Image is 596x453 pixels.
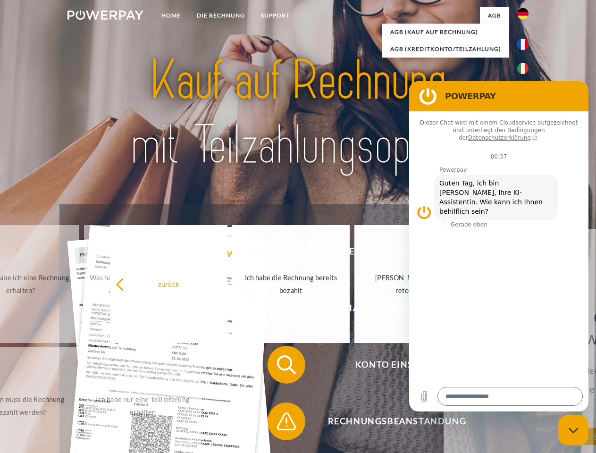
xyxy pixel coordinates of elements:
[382,41,509,58] a: AGB (Kreditkonto/Teilzahlung)
[84,225,201,343] a: Was habe ich noch offen, ist meine Zahlung eingegangen?
[253,7,298,24] a: SUPPORT
[275,353,298,377] img: qb_search.svg
[153,7,189,24] a: Home
[281,403,512,440] span: Rechnungsbeanstandung
[517,8,529,19] img: de
[116,277,222,290] div: zurück
[268,403,513,440] button: Rechnungsbeanstandung
[517,63,529,74] img: it
[275,410,298,433] img: qb_warning.svg
[268,346,513,384] button: Konto einsehen
[90,45,506,181] img: title-powerpay_de.svg
[480,7,509,24] a: agb
[90,393,196,419] div: Ich habe nur eine Teillieferung erhalten
[409,81,588,411] iframe: Messaging-Fenster
[382,24,509,41] a: AGB (Kauf auf Rechnung)
[90,271,196,297] div: Was habe ich noch offen, ist meine Zahlung eingegangen?
[189,7,253,24] a: DIE RECHNUNG
[238,271,344,297] div: Ich habe die Rechnung bereits bezahlt
[281,346,512,384] span: Konto einsehen
[67,10,143,20] img: logo-powerpay-white.svg
[517,39,529,50] img: fr
[360,271,466,297] div: [PERSON_NAME] wurde retourniert
[558,415,588,445] iframe: Schaltfläche zum Öffnen des Messaging-Fensters; Konversation läuft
